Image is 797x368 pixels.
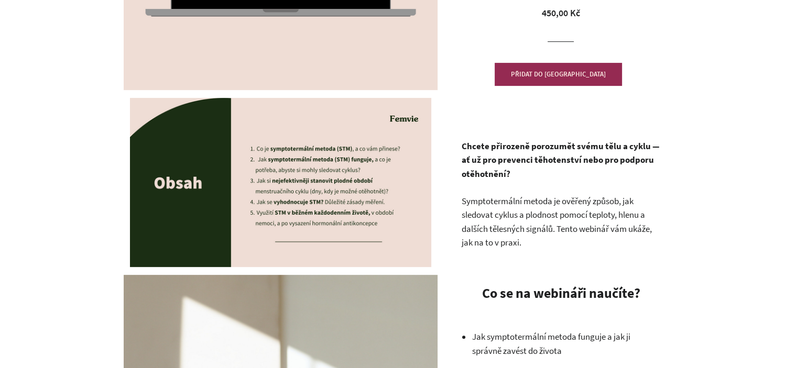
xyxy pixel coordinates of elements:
[461,140,659,180] strong: Chcete přirozeně porozumět svému tělu a cyklu — ať už pro prevenci těhotenství nebo pro podporu o...
[511,70,606,79] span: PŘIDAT DO [GEOGRAPHIC_DATA]
[495,63,622,86] button: PŘIDAT DO [GEOGRAPHIC_DATA]
[461,195,651,249] span: Symptotermální metoda je ověřený způsob, jak sledovat cyklus a plodnost pomocí teploty, hlenu a d...
[482,284,640,302] strong: Co se na webináři naučíte?
[130,98,431,267] img: Webinář Symptotermální metoda v praxi: Naučte se rozumět svému cyklu a přirozeně plánovat prevenc...
[472,330,660,358] p: Jak symptotermální metoda funguje a jak ji správně zavést do života
[542,7,580,19] span: 450,00 Kč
